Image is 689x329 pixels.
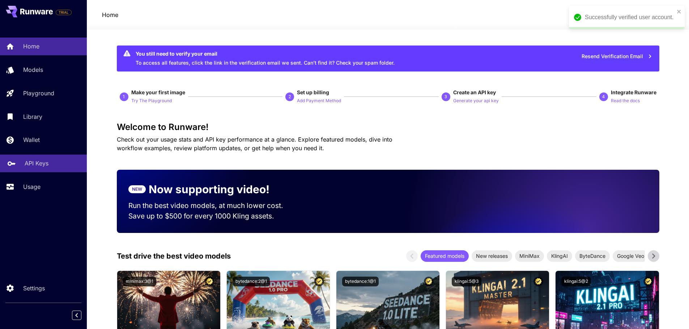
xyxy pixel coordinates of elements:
[547,250,572,262] div: KlingAI
[472,252,512,260] span: New releases
[613,252,648,260] span: Google Veo
[117,122,659,132] h3: Welcome to Runware!
[205,277,214,286] button: Certified Model – Vetted for best performance and includes a commercial license.
[453,98,499,104] p: Generate your api key
[472,250,512,262] div: New releases
[23,135,40,144] p: Wallet
[453,89,496,95] span: Create an API key
[643,277,653,286] button: Certified Model – Vetted for best performance and includes a commercial license.
[123,94,125,100] p: 1
[131,98,172,104] p: Try The Playground
[149,181,269,198] p: Now supporting video!
[136,48,395,69] div: To access all features, click the link in the verification email we sent. Can’t find it? Check yo...
[547,252,572,260] span: KlingAI
[515,252,544,260] span: MiniMax
[23,284,45,293] p: Settings
[23,65,43,74] p: Models
[131,89,185,95] span: Make your first image
[515,250,544,262] div: MiniMax
[314,277,324,286] button: Certified Model – Vetted for best performance and includes a commercial license.
[23,89,54,98] p: Playground
[23,42,39,51] p: Home
[25,159,48,168] p: API Keys
[421,250,469,262] div: Featured models
[56,10,71,15] span: TRIAL
[72,311,81,320] button: Collapse sidebar
[611,98,640,104] p: Read the docs
[575,252,610,260] span: ByteDance
[131,96,172,105] button: Try The Playground
[289,94,291,100] p: 2
[77,309,87,322] div: Collapse sidebar
[117,136,392,152] span: Check out your usage stats and API key performance at a glance. Explore featured models, dive int...
[613,250,648,262] div: Google Veo
[102,10,118,19] nav: breadcrumb
[561,277,591,286] button: klingai:5@2
[611,89,656,95] span: Integrate Runware
[602,94,605,100] p: 4
[453,96,499,105] button: Generate your api key
[233,277,270,286] button: bytedance:2@1
[575,250,610,262] div: ByteDance
[677,9,682,14] button: close
[123,277,156,286] button: minimax:3@1
[424,277,434,286] button: Certified Model – Vetted for best performance and includes a commercial license.
[128,200,297,211] p: Run the best video models, at much lower cost.
[611,96,640,105] button: Read the docs
[297,96,341,105] button: Add Payment Method
[117,251,231,261] p: Test drive the best video models
[136,50,395,57] div: You still need to verify your email
[128,211,297,221] p: Save up to $500 for every 1000 Kling assets.
[56,8,72,17] span: Add your payment card to enable full platform functionality.
[533,277,543,286] button: Certified Model – Vetted for best performance and includes a commercial license.
[102,10,118,19] a: Home
[297,89,329,95] span: Set up billing
[297,98,341,104] p: Add Payment Method
[23,182,41,191] p: Usage
[23,112,42,121] p: Library
[445,94,447,100] p: 3
[452,277,481,286] button: klingai:5@3
[421,252,469,260] span: Featured models
[578,49,656,64] button: Resend Verification Email
[132,186,142,192] p: NEW
[585,13,675,22] div: Successfully verified user account.
[342,277,379,286] button: bytedance:1@1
